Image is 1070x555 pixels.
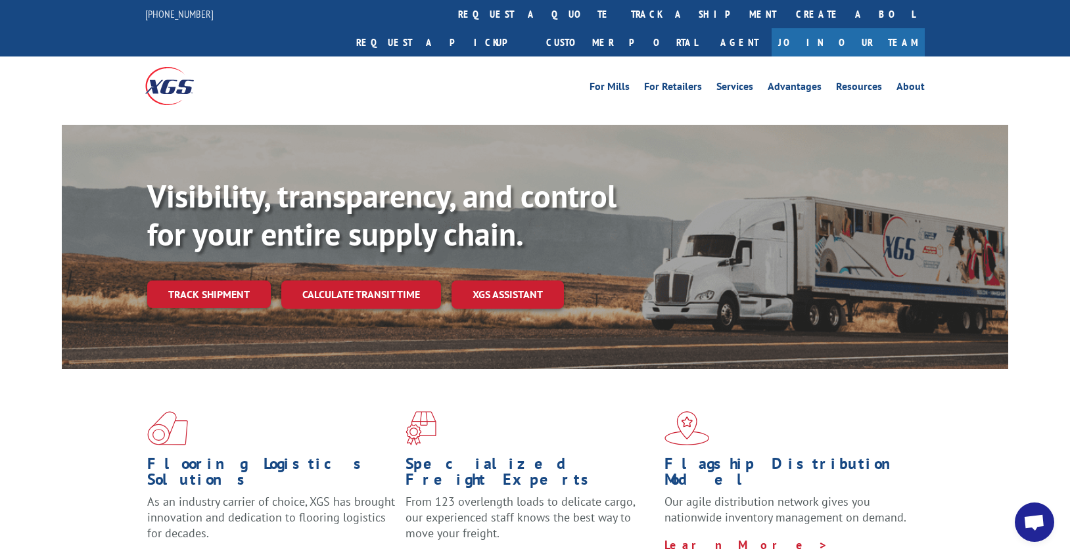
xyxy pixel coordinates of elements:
[536,28,707,56] a: Customer Portal
[590,81,630,96] a: For Mills
[147,456,396,494] h1: Flooring Logistics Solutions
[147,494,395,541] span: As an industry carrier of choice, XGS has brought innovation and dedication to flooring logistics...
[768,81,822,96] a: Advantages
[772,28,925,56] a: Join Our Team
[145,7,214,20] a: [PHONE_NUMBER]
[644,81,702,96] a: For Retailers
[406,494,654,552] p: From 123 overlength loads to delicate cargo, our experienced staff knows the best way to move you...
[664,494,906,525] span: Our agile distribution network gives you nationwide inventory management on demand.
[1015,502,1054,542] a: Open chat
[346,28,536,56] a: Request a pickup
[147,411,188,445] img: xgs-icon-total-supply-chain-intelligence-red
[707,28,772,56] a: Agent
[664,411,710,445] img: xgs-icon-flagship-distribution-model-red
[147,175,616,254] b: Visibility, transparency, and control for your entire supply chain.
[836,81,882,96] a: Resources
[664,456,913,494] h1: Flagship Distribution Model
[406,411,436,445] img: xgs-icon-focused-on-flooring-red
[716,81,753,96] a: Services
[896,81,925,96] a: About
[406,456,654,494] h1: Specialized Freight Experts
[147,280,271,308] a: Track shipment
[452,280,564,309] a: XGS ASSISTANT
[281,280,441,309] a: Calculate transit time
[664,537,828,552] a: Learn More >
